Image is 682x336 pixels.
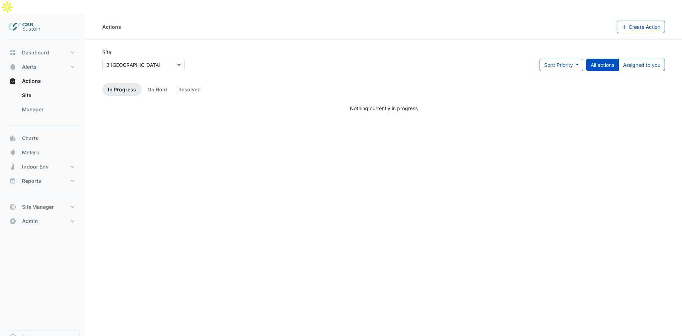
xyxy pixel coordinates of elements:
a: Resolved [173,83,206,96]
button: Sort: Priority [540,59,583,71]
app-icon: Actions [9,78,16,85]
button: Site Manager [6,200,80,214]
span: Sort: Priority [544,62,573,68]
button: Reports [6,174,80,188]
button: Dashboard [6,46,80,60]
button: Assigned to you [618,59,665,71]
button: All actions [586,59,619,71]
span: Reports [22,177,41,185]
span: Create Action [629,24,660,30]
div: Actions [6,88,80,119]
button: Actions [6,74,80,88]
button: Charts [6,131,80,145]
span: Actions [22,78,41,85]
button: Create Action [617,21,665,33]
a: Manager [16,102,80,117]
span: Charts [22,135,38,142]
div: Actions [102,23,121,31]
app-icon: Meters [9,149,16,156]
app-icon: Indoor Env [9,163,16,170]
app-icon: Alerts [9,63,16,70]
span: Indoor Env [22,163,49,170]
a: Site [16,88,80,102]
span: Admin [22,218,38,225]
span: Alerts [22,63,37,70]
div: Nothing currently in progress [102,105,665,112]
button: Meters [6,145,80,160]
app-icon: Reports [9,177,16,185]
a: In Progress [102,83,142,96]
app-icon: Dashboard [9,49,16,56]
app-icon: Admin [9,218,16,225]
label: Site [102,48,111,56]
span: Dashboard [22,49,49,56]
span: Site Manager [22,203,54,210]
button: Admin [6,214,80,228]
iframe: Intercom live chat [658,312,675,329]
span: Meters [22,149,39,156]
app-icon: Charts [9,135,16,142]
button: Alerts [6,60,80,74]
button: Indoor Env [6,160,80,174]
app-icon: Site Manager [9,203,16,210]
a: On Hold [142,83,173,96]
img: Company Logo [9,20,40,34]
